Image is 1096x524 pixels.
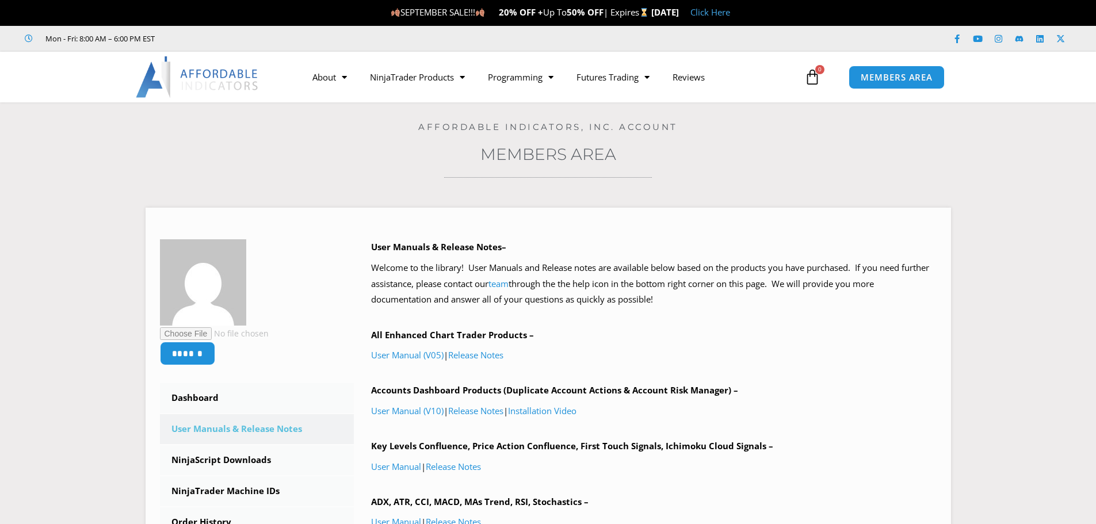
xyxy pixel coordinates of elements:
[371,241,506,253] b: User Manuals & Release Notes–
[371,384,738,396] b: Accounts Dashboard Products (Duplicate Account Actions & Account Risk Manager) –
[661,64,716,90] a: Reviews
[371,405,444,416] a: User Manual (V10)
[476,64,565,90] a: Programming
[160,383,354,413] a: Dashboard
[565,64,661,90] a: Futures Trading
[499,6,543,18] strong: 20% OFF +
[448,349,503,361] a: Release Notes
[480,144,616,164] a: Members Area
[371,496,589,507] b: ADX, ATR, CCI, MACD, MAs Trend, RSI, Stochastics –
[488,278,509,289] a: team
[508,405,576,416] a: Installation Video
[160,445,354,475] a: NinjaScript Downloads
[371,461,421,472] a: User Manual
[849,66,945,89] a: MEMBERS AREA
[160,414,354,444] a: User Manuals & Release Notes
[371,260,937,308] p: Welcome to the library! User Manuals and Release notes are available below based on the products ...
[371,403,937,419] p: | |
[418,121,678,132] a: Affordable Indicators, Inc. Account
[861,73,933,82] span: MEMBERS AREA
[160,476,354,506] a: NinjaTrader Machine IDs
[43,32,155,45] span: Mon - Fri: 8:00 AM – 6:00 PM EST
[651,6,679,18] strong: [DATE]
[815,65,824,74] span: 0
[160,239,246,326] img: 0c4aa36e1da2d78f958ff0163081c843a8647c1f6a9fde859b4c465f6f295ff3
[371,440,773,452] b: Key Levels Confluence, Price Action Confluence, First Touch Signals, Ichimoku Cloud Signals –
[301,64,801,90] nav: Menu
[301,64,358,90] a: About
[448,405,503,416] a: Release Notes
[371,347,937,364] p: |
[640,8,648,17] img: ⌛
[371,459,937,475] p: |
[136,56,259,98] img: LogoAI | Affordable Indicators – NinjaTrader
[391,8,400,17] img: 🍂
[567,6,604,18] strong: 50% OFF
[358,64,476,90] a: NinjaTrader Products
[371,329,534,341] b: All Enhanced Chart Trader Products –
[476,8,484,17] img: 🍂
[391,6,651,18] span: SEPTEMBER SALE!!! Up To | Expires
[426,461,481,472] a: Release Notes
[171,33,343,44] iframe: Customer reviews powered by Trustpilot
[690,6,730,18] a: Click Here
[371,349,444,361] a: User Manual (V05)
[787,60,838,94] a: 0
